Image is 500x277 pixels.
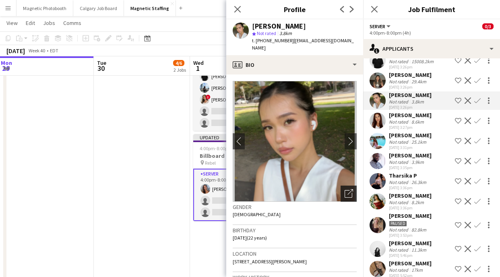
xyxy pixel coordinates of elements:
span: View [6,19,18,27]
div: 4:00pm-8:00pm (4h) [370,30,494,36]
div: [PERSON_NAME] [252,23,306,30]
app-job-card: Updated4:00pm-8:00pm (4h)1/3Billboard Music Awards Rebel1 RoleServer20A1/34:00pm-8:00pm (4h)[PERS... [193,134,283,221]
span: Mon [1,59,12,66]
span: Edit [26,19,35,27]
span: Comms [63,19,81,27]
span: Not rated [257,30,276,36]
div: Not rated [389,247,410,253]
div: [DATE] 3:26pm [389,85,432,90]
div: [PERSON_NAME] [389,260,432,267]
span: 0/3 [482,23,494,29]
span: Server [370,23,385,29]
div: Paused [389,221,407,227]
h3: Birthday [233,227,357,234]
div: [DATE] 3:26pm [389,64,435,70]
div: 3.9km [410,159,426,165]
div: [DATE] 3:35pm [389,165,432,170]
span: Jobs [43,19,55,27]
div: Tharsika P [389,172,428,179]
span: [DATE] (22 years) [233,235,267,241]
div: [DATE] 3:26pm [389,105,432,110]
div: [DATE] 3:53pm [389,233,432,238]
span: t. [PHONE_NUMBER] [252,37,294,43]
div: [PERSON_NAME] [389,192,432,199]
div: [DATE] 3:31pm [389,145,432,150]
h3: Gender [233,203,357,211]
span: ! [206,95,211,99]
h3: Location [233,250,357,257]
div: [DATE] 3:27pm [389,125,432,130]
div: Bio [226,55,363,74]
img: Crew avatar or photo [233,81,357,202]
div: Not rated [389,119,410,125]
div: Updated [193,134,283,141]
div: [DATE] 3:36pm [389,205,432,211]
div: [PERSON_NAME] [389,112,432,119]
div: 8.6km [410,119,426,125]
button: Server [370,23,392,29]
div: [DATE] [6,47,25,55]
div: [PERSON_NAME] [389,152,432,159]
div: [DATE] 5:46pm [389,253,432,258]
span: [STREET_ADDRESS][PERSON_NAME] [233,258,307,265]
div: Not rated [389,58,410,64]
div: 17km [410,267,424,273]
div: EDT [50,48,58,54]
div: 8.2km [410,199,426,205]
div: 11.3km [410,247,428,253]
div: Not rated [389,267,410,273]
div: Not rated [389,79,410,85]
span: 4/6 [173,60,184,66]
div: [PERSON_NAME] [389,91,432,99]
div: Not rated [389,227,410,233]
div: 82.8km [410,227,428,233]
a: View [3,18,21,28]
div: Not rated [389,159,410,165]
span: 1 [192,64,204,73]
span: Week 40 [27,48,47,54]
a: Edit [23,18,38,28]
span: Rebel [205,160,216,166]
span: 3.8km [278,30,293,36]
h3: Billboard Music Awards [193,152,283,159]
div: [PERSON_NAME] [389,132,432,139]
span: Wed [193,59,204,66]
app-card-role: Server20A1/34:00pm-8:00pm (4h)[PERSON_NAME] [193,169,283,221]
div: [DATE] 3:36pm [389,185,428,190]
button: Calgary Job Board [73,0,124,16]
div: 3.8km [410,99,426,105]
a: Jobs [40,18,58,28]
span: [DEMOGRAPHIC_DATA] [233,211,281,217]
div: 26.3km [410,179,428,185]
div: 25.1km [410,139,428,145]
div: Not rated [389,99,410,105]
span: 4:00pm-8:00pm (4h) [200,145,241,151]
div: Not rated [389,179,410,185]
div: Applicants [363,39,500,58]
button: Magnetic Photobooth [17,0,73,16]
div: Not rated [389,139,410,145]
span: Tue [97,59,106,66]
h3: Job Fulfilment [363,4,500,14]
button: Magnetic Staffing [124,0,176,16]
span: 30 [96,64,106,73]
div: [PERSON_NAME] [389,240,432,247]
div: 15008.2km [410,58,435,64]
div: Not rated [389,199,410,205]
span: | [EMAIL_ADDRESS][DOMAIN_NAME] [252,37,354,51]
div: [PERSON_NAME] [389,71,432,79]
div: Open photos pop-in [341,186,357,202]
a: Comms [60,18,85,28]
div: 29.4km [410,79,428,85]
h3: Profile [226,4,363,14]
div: [PERSON_NAME] [389,212,432,219]
div: 2 Jobs [174,67,186,73]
